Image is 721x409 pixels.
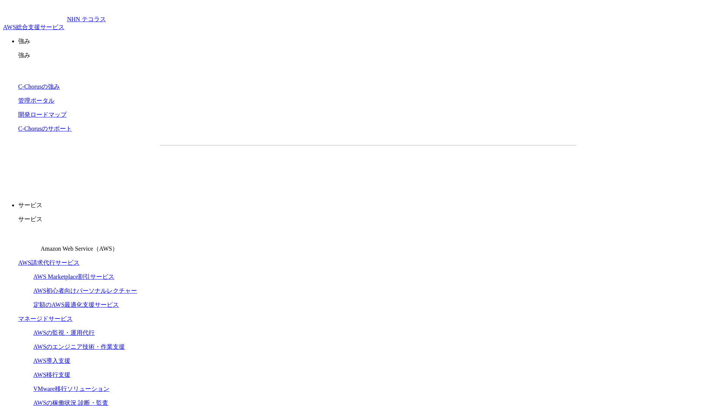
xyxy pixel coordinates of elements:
[40,245,118,252] span: Amazon Web Service（AWS）
[18,229,39,251] img: Amazon Web Service（AWS）
[18,201,718,209] p: サービス
[33,400,108,406] a: AWSの稼働状況 診断・監査
[33,329,95,336] a: AWSの監視・運用代行
[3,3,67,21] img: AWS総合支援サービス C-Chorus
[18,111,67,118] a: 開発ロードマップ
[372,158,494,176] a: まずは相談する
[18,97,55,104] a: 管理ポータル
[18,125,72,132] a: C-Chorusのサポート
[33,273,114,280] a: AWS Marketplace割引サービス
[33,372,70,378] a: AWS移行支援
[33,343,125,350] a: AWSのエンジニア技術・作業支援
[33,301,119,308] a: 定額のAWS最適化支援サービス
[243,158,364,176] a: 資料を請求する
[18,259,79,266] a: AWS請求代行サービス
[18,215,718,223] p: サービス
[33,287,137,294] a: AWS初心者向けパーソナルレクチャー
[3,16,106,30] a: AWS総合支援サービス C-ChorusNHN テコラスAWS総合支援サービス
[18,37,718,45] p: 強み
[33,386,109,392] a: VMware移行ソリューション
[33,357,70,364] a: AWS導入支援
[18,52,718,59] p: 強み
[18,315,73,322] a: マネージドサービス
[18,83,60,90] a: C-Chorusの強み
